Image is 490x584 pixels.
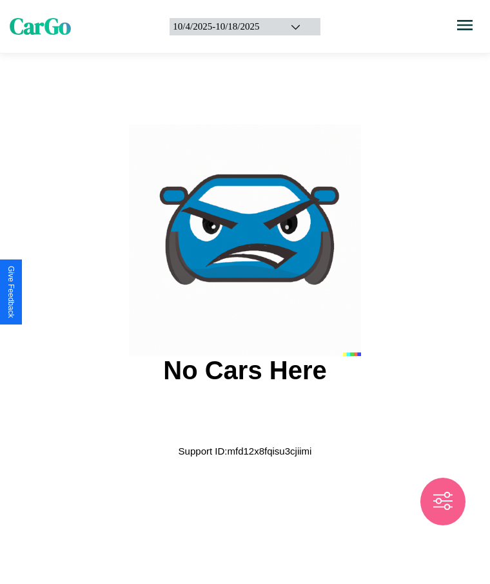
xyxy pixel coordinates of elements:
div: Give Feedback [6,266,15,318]
h2: No Cars Here [163,356,326,385]
p: Support ID: mfd12x8fqisu3cjiimi [179,442,312,460]
img: car [129,124,361,356]
span: CarGo [10,11,71,42]
div: 10 / 4 / 2025 - 10 / 18 / 2025 [173,21,273,32]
